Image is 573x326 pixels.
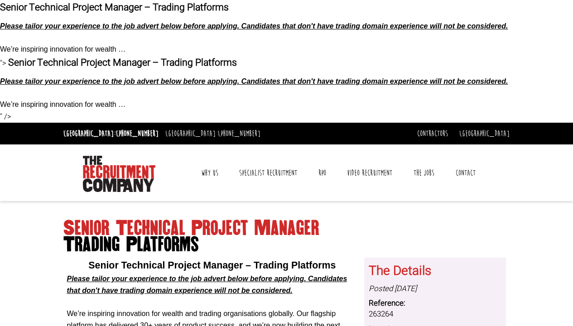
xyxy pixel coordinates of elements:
li: [GEOGRAPHIC_DATA]: [61,126,161,141]
h1: Senior Technical Project Manager [63,220,510,253]
a: The Jobs [407,162,441,184]
dd: 263264 [369,309,502,320]
a: [PHONE_NUMBER] [218,129,260,139]
a: RPO [312,162,333,184]
li: [GEOGRAPHIC_DATA]: [163,126,263,141]
h3: The Details [369,264,502,278]
i: Posted [DATE] [369,283,417,294]
a: [PHONE_NUMBER] [116,129,159,139]
a: Specialist Recruitment [232,162,304,184]
span: Senior Technical Project Manager – Trading Platforms [8,56,237,70]
a: [GEOGRAPHIC_DATA] [459,129,510,139]
img: The Recruitment Company [83,156,155,192]
dt: Reference: [369,298,502,309]
a: Why Us [194,162,225,184]
span: Trading Platforms [63,236,510,253]
a: Video Recruitment [340,162,399,184]
span: Senior Technical Project Manager – Trading Platforms [88,260,336,271]
span: Please tailor your experience to the job advert below before applying. Candidates that don't have... [67,275,347,294]
a: Contractors [417,129,448,139]
a: Contact [449,162,482,184]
